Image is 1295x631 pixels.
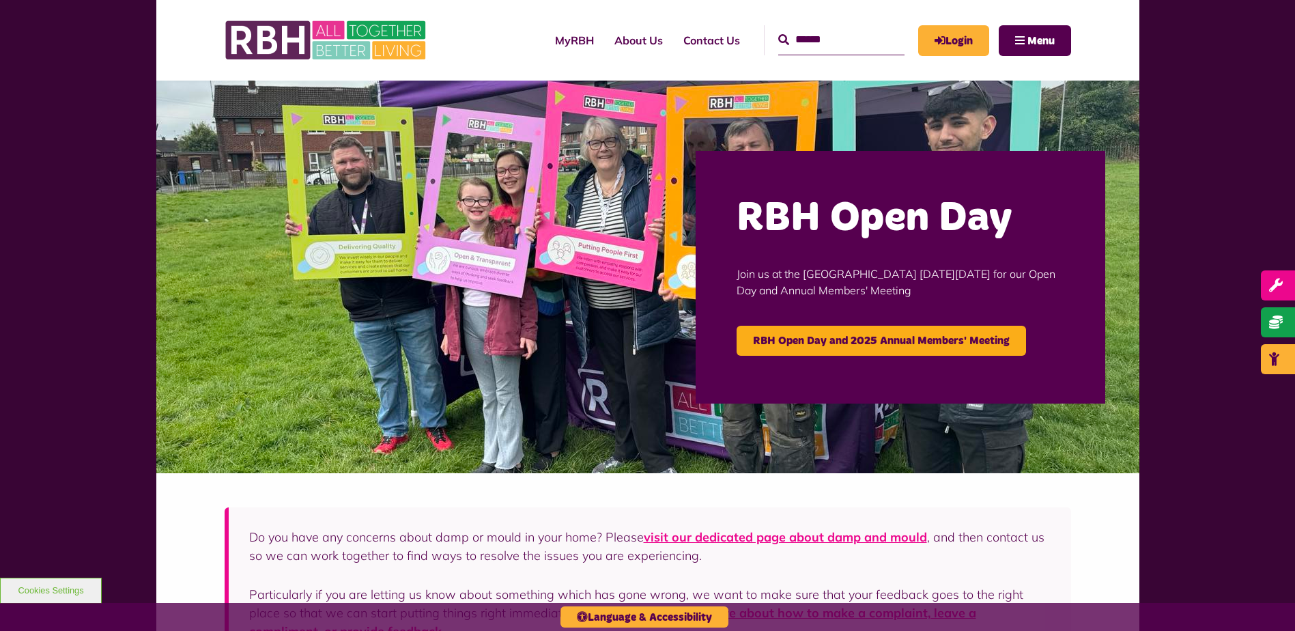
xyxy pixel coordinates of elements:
h2: RBH Open Day [737,192,1064,245]
a: RBH Open Day and 2025 Annual Members' Meeting [737,326,1026,356]
img: RBH [225,14,429,67]
button: Language & Accessibility [560,606,728,628]
p: Join us at the [GEOGRAPHIC_DATA] [DATE][DATE] for our Open Day and Annual Members' Meeting [737,245,1064,319]
a: MyRBH [918,25,989,56]
a: Contact Us [673,22,750,59]
a: visit our dedicated page about damp and mould [644,529,927,545]
p: Do you have any concerns about damp or mould in your home? Please , and then contact us so we can... [249,528,1051,565]
img: Image (22) [156,81,1139,473]
span: Menu [1027,36,1055,46]
a: About Us [604,22,673,59]
button: Navigation [999,25,1071,56]
a: MyRBH [545,22,604,59]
